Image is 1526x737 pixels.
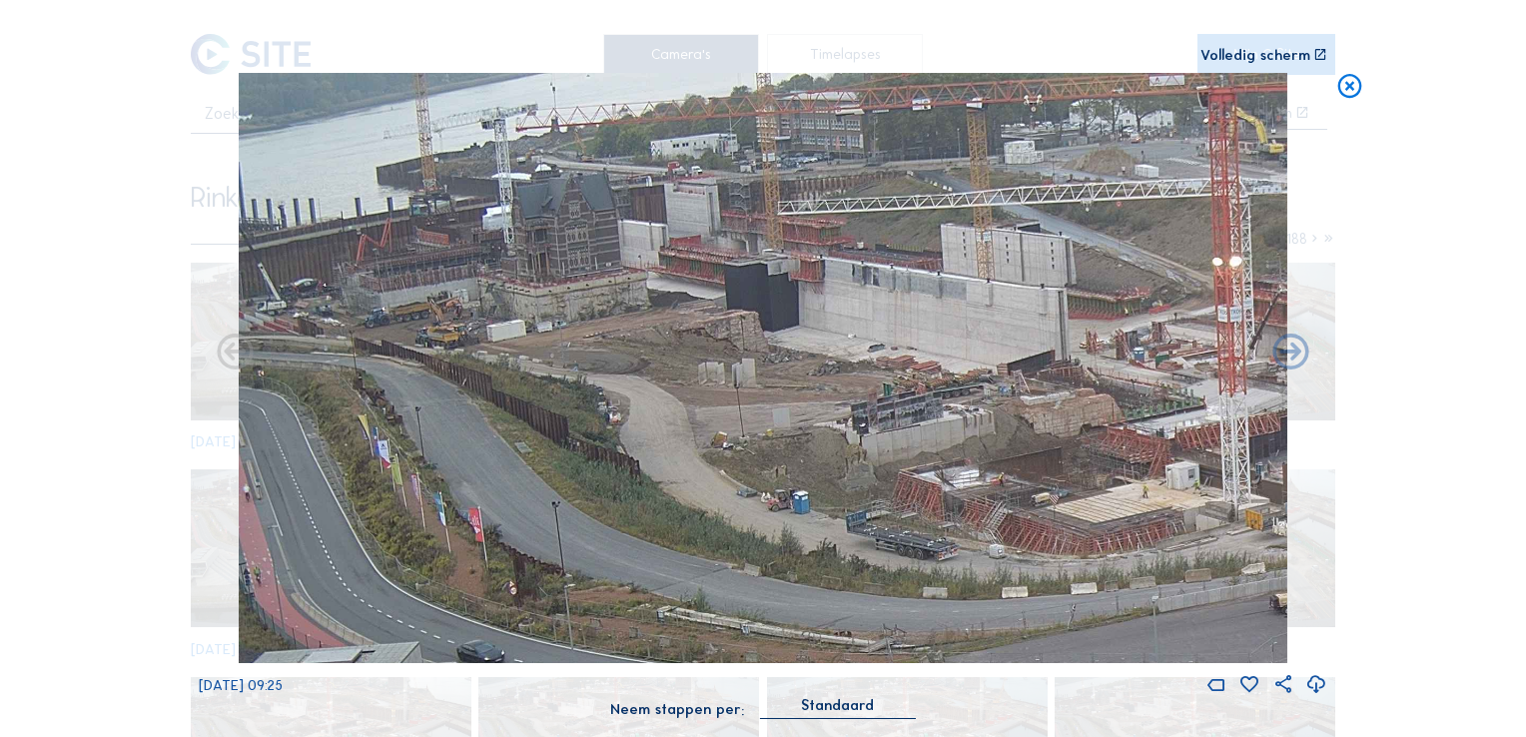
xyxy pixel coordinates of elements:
[214,332,257,374] i: Forward
[610,702,744,716] div: Neem stappen per:
[801,696,874,714] div: Standaard
[199,676,283,694] span: [DATE] 09:25
[1269,332,1312,374] i: Back
[760,696,916,718] div: Standaard
[1200,48,1310,62] div: Volledig scherm
[239,73,1287,662] img: Image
